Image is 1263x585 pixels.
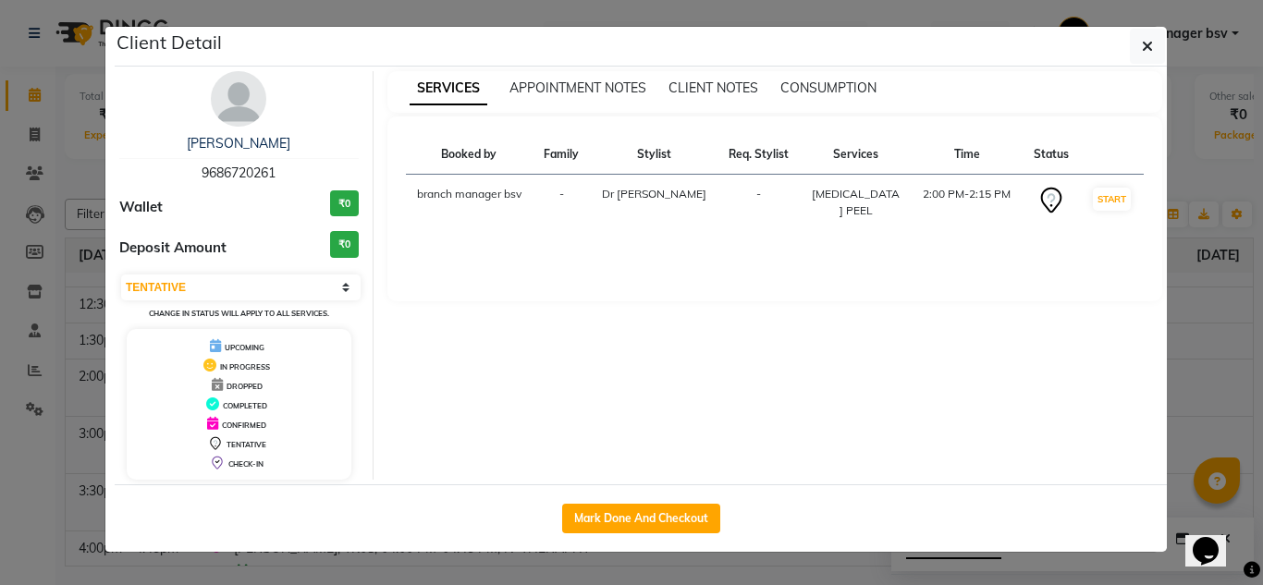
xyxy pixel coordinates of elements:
[1093,188,1131,211] button: START
[228,459,264,469] span: CHECK-IN
[602,187,706,201] span: Dr [PERSON_NAME]
[227,382,263,391] span: DROPPED
[1185,511,1245,567] iframe: chat widget
[717,175,800,231] td: -
[211,71,266,127] img: avatar
[1022,135,1079,175] th: Status
[562,504,720,533] button: Mark Done And Checkout
[800,135,912,175] th: Services
[533,135,590,175] th: Family
[912,135,1023,175] th: Time
[406,175,533,231] td: branch manager bsv
[668,79,758,96] span: CLIENT NOTES
[227,440,266,449] span: TENTATIVE
[220,362,270,372] span: IN PROGRESS
[202,165,276,181] span: 9686720261
[590,135,717,175] th: Stylist
[119,238,227,259] span: Deposit Amount
[187,135,290,152] a: [PERSON_NAME]
[223,401,267,410] span: COMPLETED
[330,231,359,258] h3: ₹0
[149,309,329,318] small: Change in status will apply to all services.
[533,175,590,231] td: -
[222,420,266,430] span: CONFIRMED
[780,79,877,96] span: CONSUMPTION
[509,79,646,96] span: APPOINTMENT NOTES
[406,135,533,175] th: Booked by
[116,29,222,56] h5: Client Detail
[811,186,901,219] div: [MEDICAL_DATA] PEEL
[225,343,264,352] span: UPCOMING
[912,175,1023,231] td: 2:00 PM-2:15 PM
[119,197,163,218] span: Wallet
[410,72,487,105] span: SERVICES
[717,135,800,175] th: Req. Stylist
[330,190,359,217] h3: ₹0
